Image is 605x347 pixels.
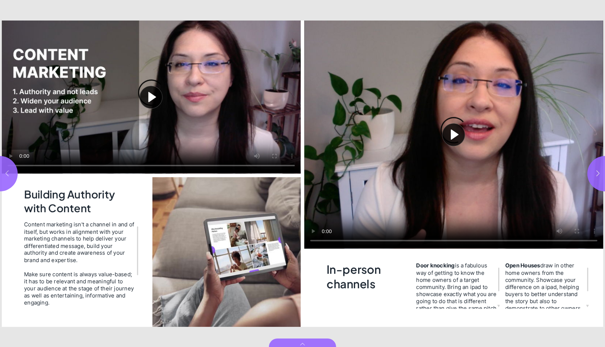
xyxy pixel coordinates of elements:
[416,262,455,269] strong: Door knocking
[24,221,135,264] div: Content marketing isn't a channel in and of itself, but works in alignment with your marketing ch...
[24,271,135,306] div: Make sure content is always value-based; it has to be relevant and meaningful to your audience at...
[505,262,540,269] strong: Open Houses
[327,262,410,307] h2: In-person channels
[24,187,137,215] h2: Building Authority with Content
[416,262,496,319] span: is a fabulous way of getting to know the home owners of a target community. Bring an ipad to show...
[302,21,605,327] section: Page 9
[505,262,586,319] span: draw in other home owners from the community. Showcase your difference on a ipad, helping buyers ...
